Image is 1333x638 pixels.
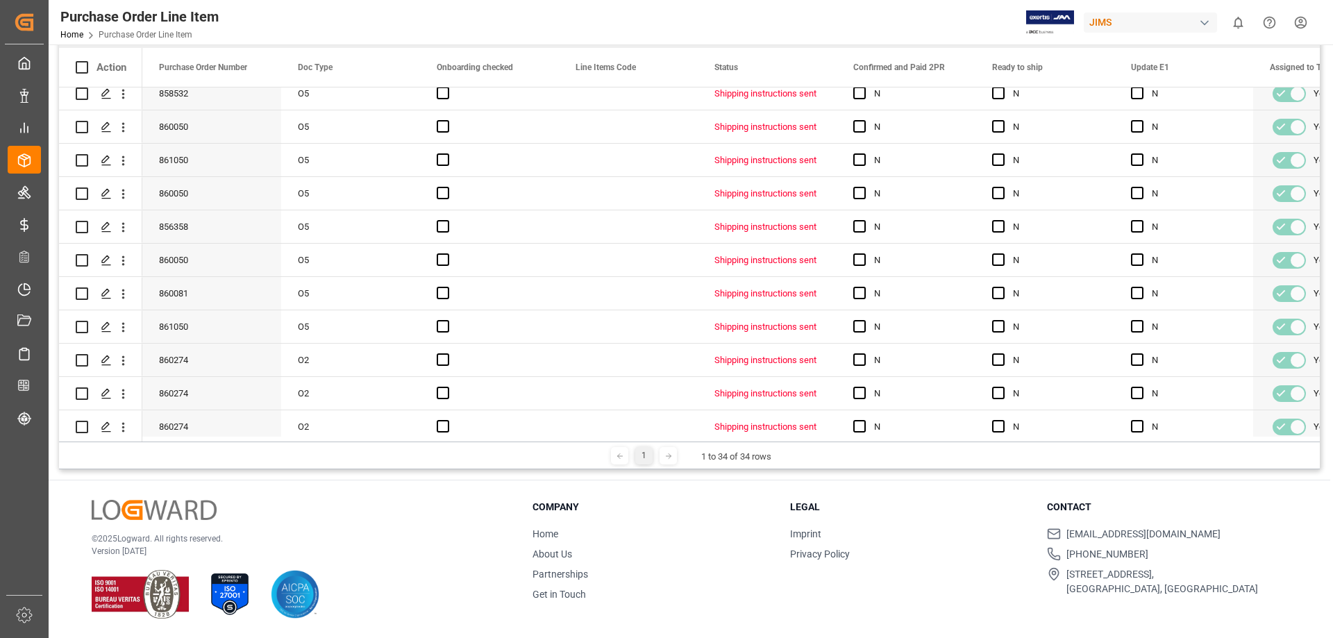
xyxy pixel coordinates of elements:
div: 860050 [142,244,281,276]
a: Imprint [790,528,821,539]
div: O5 [281,310,420,343]
div: O5 [281,277,420,310]
a: Privacy Policy [790,548,850,560]
div: Press SPACE to select this row. [59,144,142,177]
div: 1 to 34 of 34 rows [701,450,771,464]
div: N [1013,411,1098,443]
a: About Us [533,548,572,560]
div: N [874,111,959,143]
p: Version [DATE] [92,545,498,557]
div: N [1152,244,1236,276]
button: JIMS [1084,9,1223,35]
div: O5 [281,110,420,143]
div: JIMS [1084,12,1217,33]
img: AICPA SOC [271,570,319,619]
div: N [1152,111,1236,143]
span: Yes [1314,278,1329,310]
div: Shipping instructions sent [714,378,820,410]
div: N [1013,244,1098,276]
div: N [874,411,959,443]
div: N [1152,211,1236,243]
div: Shipping instructions sent [714,78,820,110]
a: Partnerships [533,569,588,580]
div: Press SPACE to select this row. [59,310,142,344]
div: 856358 [142,210,281,243]
span: Onboarding checked [437,62,513,72]
div: 1 [635,447,653,464]
div: N [1013,278,1098,310]
div: N [874,178,959,210]
div: Press SPACE to select this row. [59,244,142,277]
span: Ready to ship [992,62,1043,72]
div: Shipping instructions sent [714,211,820,243]
div: N [874,344,959,376]
div: O5 [281,244,420,276]
div: N [1013,144,1098,176]
a: Get in Touch [533,589,586,600]
div: N [1152,311,1236,343]
div: 861050 [142,144,281,176]
div: 858532 [142,77,281,110]
div: N [1013,111,1098,143]
span: [EMAIL_ADDRESS][DOMAIN_NAME] [1066,527,1221,542]
div: Press SPACE to select this row. [59,277,142,310]
div: O5 [281,144,420,176]
span: [PHONE_NUMBER] [1066,547,1148,562]
div: N [1152,144,1236,176]
div: 860050 [142,177,281,210]
div: Action [97,61,126,74]
div: N [874,378,959,410]
span: [STREET_ADDRESS], [GEOGRAPHIC_DATA], [GEOGRAPHIC_DATA] [1066,567,1258,596]
div: Shipping instructions sent [714,311,820,343]
div: 861050 [142,310,281,343]
a: Home [533,528,558,539]
span: Yes [1314,244,1329,276]
div: N [1013,211,1098,243]
a: Home [60,30,83,40]
div: N [1152,178,1236,210]
button: Help Center [1254,7,1285,38]
div: N [1152,411,1236,443]
div: Press SPACE to select this row. [59,177,142,210]
div: Shipping instructions sent [714,344,820,376]
p: © 2025 Logward. All rights reserved. [92,532,498,545]
div: Press SPACE to select this row. [59,110,142,144]
img: Logward Logo [92,500,217,520]
span: Line Items Code [576,62,636,72]
div: Shipping instructions sent [714,144,820,176]
h3: Contact [1047,500,1287,514]
div: Press SPACE to select this row. [59,210,142,244]
span: Doc Type [298,62,333,72]
span: Yes [1314,344,1329,376]
div: Shipping instructions sent [714,178,820,210]
div: N [1152,278,1236,310]
div: N [874,211,959,243]
span: Purchase Order Number [159,62,247,72]
span: Yes [1314,144,1329,176]
span: Yes [1314,211,1329,243]
div: N [1152,78,1236,110]
div: O5 [281,177,420,210]
div: O2 [281,344,420,376]
div: N [874,78,959,110]
h3: Legal [790,500,1030,514]
div: Shipping instructions sent [714,278,820,310]
div: N [1152,378,1236,410]
button: show 0 new notifications [1223,7,1254,38]
span: Yes [1314,78,1329,110]
span: Update E1 [1131,62,1169,72]
div: O2 [281,410,420,443]
div: N [874,311,959,343]
div: O5 [281,77,420,110]
div: N [874,278,959,310]
div: 860274 [142,377,281,410]
div: N [1013,178,1098,210]
div: Press SPACE to select this row. [59,410,142,444]
h3: Company [533,500,773,514]
div: Shipping instructions sent [714,244,820,276]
